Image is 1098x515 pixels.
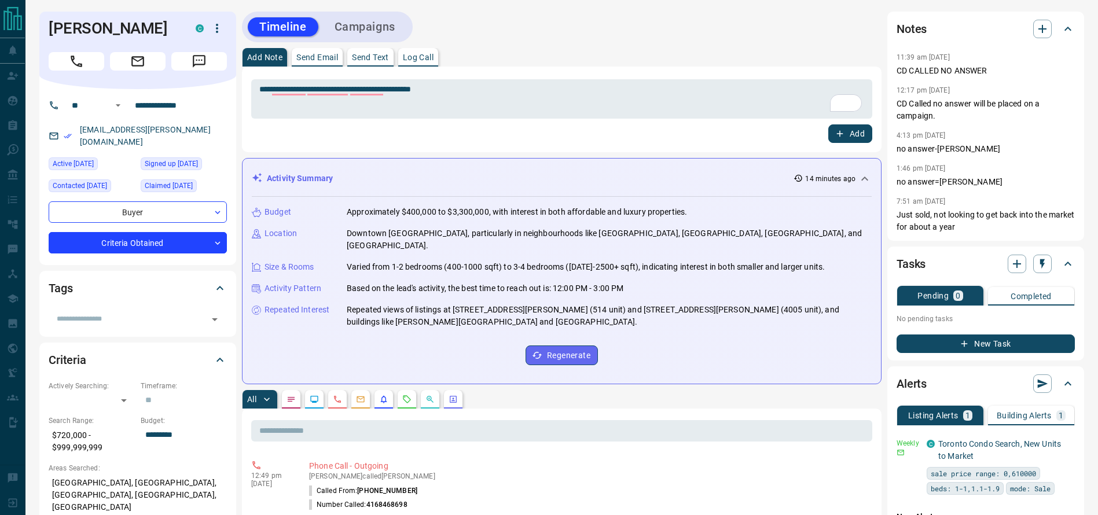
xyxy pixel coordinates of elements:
p: Add Note [247,53,282,61]
div: condos.ca [927,440,935,448]
button: Campaigns [323,17,407,36]
div: Tasks [897,250,1075,278]
p: Budget: [141,415,227,426]
button: New Task [897,334,1075,353]
p: No pending tasks [897,310,1075,328]
div: Tue Sep 09 2025 [49,157,135,174]
button: Regenerate [526,345,598,365]
div: Alerts [897,370,1075,398]
svg: Notes [287,395,296,404]
div: Criteria [49,346,227,374]
p: [PERSON_NAME] called [PERSON_NAME] [309,472,868,480]
svg: Agent Actions [449,395,458,404]
svg: Lead Browsing Activity [310,395,319,404]
h2: Criteria [49,351,86,369]
p: 4:13 pm [DATE] [897,131,946,139]
p: 7:51 am [DATE] [897,197,946,205]
button: Open [207,311,223,328]
h2: Tasks [897,255,926,273]
div: Tags [49,274,227,302]
div: Wed Mar 23 2022 [141,179,227,196]
svg: Email Verified [64,132,72,140]
p: Approximately $400,000 to $3,300,000, with interest in both affordable and luxury properties. [347,206,687,218]
p: Called From: [309,485,417,496]
p: 11:39 am [DATE] [897,53,950,61]
p: 14 minutes ago [805,174,855,184]
span: Signed up [DATE] [145,158,198,170]
h2: Tags [49,279,72,297]
p: 1 [1059,411,1063,420]
span: Contacted [DATE] [53,180,107,192]
svg: Calls [333,395,342,404]
p: Pending [917,292,949,300]
p: 0 [956,292,960,300]
span: Claimed [DATE] [145,180,193,192]
p: Listing Alerts [908,411,959,420]
p: 12:17 pm [DATE] [897,86,950,94]
span: Email [110,52,166,71]
div: Sun Mar 26 2017 [141,157,227,174]
h1: [PERSON_NAME] [49,19,178,38]
p: Weekly [897,438,920,448]
a: [EMAIL_ADDRESS][PERSON_NAME][DOMAIN_NAME] [80,125,211,146]
div: condos.ca [196,24,204,32]
p: Budget [265,206,291,218]
h2: Alerts [897,374,927,393]
p: Timeframe: [141,381,227,391]
p: Activity Pattern [265,282,321,295]
p: Size & Rooms [265,261,314,273]
p: Search Range: [49,415,135,426]
p: Actively Searching: [49,381,135,391]
p: Number Called: [309,499,407,510]
span: sale price range: 0,610000 [931,468,1036,479]
p: Downtown [GEOGRAPHIC_DATA], particularly in neighbourhoods like [GEOGRAPHIC_DATA], [GEOGRAPHIC_DA... [347,227,872,252]
span: Active [DATE] [53,158,94,170]
p: no answer-[PERSON_NAME] [897,143,1075,155]
button: Timeline [248,17,318,36]
span: [PHONE_NUMBER] [357,487,417,495]
h2: Notes [897,20,927,38]
span: Message [171,52,227,71]
svg: Listing Alerts [379,395,388,404]
p: Send Email [296,53,338,61]
button: Add [828,124,872,143]
svg: Emails [356,395,365,404]
p: Building Alerts [997,411,1052,420]
p: Location [265,227,297,240]
textarea: To enrich screen reader interactions, please activate Accessibility in Grammarly extension settings [259,84,864,114]
span: mode: Sale [1010,483,1051,494]
span: beds: 1-1,1.1-1.9 [931,483,1000,494]
svg: Opportunities [425,395,435,404]
p: Areas Searched: [49,463,227,473]
p: 12:49 pm [251,472,292,480]
p: Based on the lead's activity, the best time to reach out is: 12:00 PM - 3:00 PM [347,282,623,295]
div: Thu Jul 10 2025 [49,179,135,196]
p: Log Call [403,53,434,61]
span: Call [49,52,104,71]
div: Buyer [49,201,227,223]
span: 4168468698 [366,501,407,509]
div: Criteria Obtained [49,232,227,253]
div: Notes [897,15,1075,43]
p: 1 [965,411,970,420]
p: Varied from 1-2 bedrooms (400-1000 sqft) to 3-4 bedrooms ([DATE]-2500+ sqft), indicating interest... [347,261,825,273]
p: [DATE] [251,480,292,488]
button: Open [111,98,125,112]
a: Toronto Condo Search, New Units to Market [938,439,1061,461]
p: Send Text [352,53,389,61]
p: CD CALLED NO ANSWER [897,65,1075,77]
p: CD Called no answer will be placed on a campaign. [897,98,1075,122]
p: All [247,395,256,403]
p: $720,000 - $999,999,999 [49,426,135,457]
p: Completed [1011,292,1052,300]
p: 1:46 pm [DATE] [897,164,946,172]
div: Activity Summary14 minutes ago [252,168,872,189]
p: Just sold, not looking to get back into the market for about a year [897,209,1075,233]
p: no answer=[PERSON_NAME] [897,176,1075,188]
p: Repeated Interest [265,304,329,316]
p: Repeated views of listings at [STREET_ADDRESS][PERSON_NAME] (514 unit) and [STREET_ADDRESS][PERSO... [347,304,872,328]
p: Activity Summary [267,172,333,185]
svg: Email [897,448,905,457]
p: Phone Call - Outgoing [309,460,868,472]
svg: Requests [402,395,412,404]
